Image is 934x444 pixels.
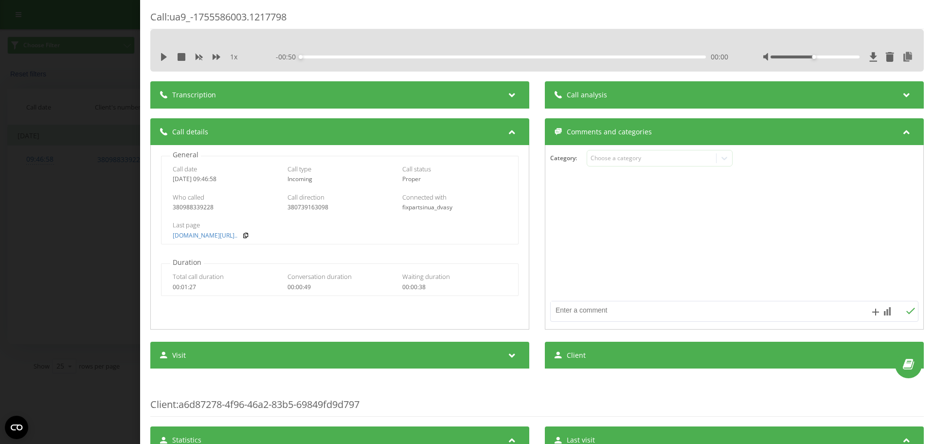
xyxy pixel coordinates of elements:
a: [DOMAIN_NAME][URL].. [173,232,237,239]
span: 00:00 [711,52,728,62]
span: Call direction [287,193,324,202]
span: Call date [173,165,197,173]
div: Choose a category [591,154,712,162]
span: Call details [172,127,208,137]
div: fixpartsinua_dvasy [402,204,507,211]
div: [DATE] 09:46:58 [173,176,277,183]
span: Incoming [287,175,312,183]
span: Last page [173,221,200,229]
span: Connected with [402,193,447,202]
span: Total call duration [173,272,224,281]
div: Accessibility label [812,55,816,59]
span: Client [567,351,586,360]
div: Call : ua9_-1755586003.1217798 [150,10,924,29]
button: Open CMP widget [5,416,28,439]
div: Accessibility label [299,55,303,59]
span: - 00:50 [276,52,301,62]
span: Who called [173,193,204,202]
div: : a6d87278-4f96-46a2-83b5-69849fd9d797 [150,378,924,417]
span: Comments and categories [567,127,652,137]
span: Call status [402,165,431,173]
span: Call analysis [567,90,607,100]
span: Conversation duration [287,272,352,281]
div: 00:01:27 [173,284,277,291]
span: Proper [402,175,421,183]
div: 380988339228 [173,204,277,211]
h4: Category : [550,155,587,162]
span: Waiting duration [402,272,450,281]
span: Visit [172,351,186,360]
span: Call type [287,165,311,173]
p: Duration [170,258,204,267]
p: General [170,150,201,160]
div: 00:00:49 [287,284,392,291]
div: 00:00:38 [402,284,507,291]
span: Client [150,398,176,411]
span: 1 x [230,52,237,62]
div: 380739163098 [287,204,392,211]
span: Transcription [172,90,216,100]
